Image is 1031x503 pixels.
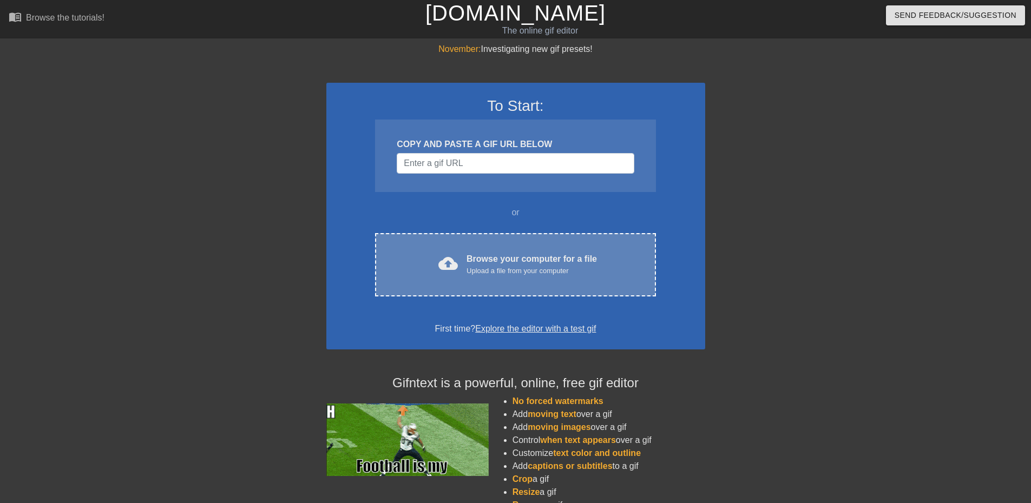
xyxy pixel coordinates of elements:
div: Investigating new gif presets! [326,43,705,56]
li: a gif [513,486,705,499]
div: Browse your computer for a file [467,253,597,276]
div: Upload a file from your computer [467,266,597,276]
a: Explore the editor with a test gif [475,324,596,333]
span: Resize [513,487,540,497]
span: menu_book [9,10,22,23]
li: Add over a gif [513,421,705,434]
div: The online gif editor [349,24,731,37]
span: captions or subtitles [528,461,612,471]
input: Username [397,153,634,174]
button: Send Feedback/Suggestion [886,5,1025,25]
span: cloud_upload [438,254,458,273]
span: November: [438,44,481,54]
span: when text appears [540,435,616,445]
img: football_small.gif [326,403,489,476]
li: a gif [513,473,705,486]
a: [DOMAIN_NAME] [425,1,606,25]
a: Browse the tutorials! [9,10,104,27]
li: Customize [513,447,705,460]
div: or [354,206,677,219]
span: No forced watermarks [513,396,603,406]
li: Add over a gif [513,408,705,421]
span: Send Feedback/Suggestion [895,9,1016,22]
li: Control over a gif [513,434,705,447]
li: Add to a gif [513,460,705,473]
span: moving text [528,409,576,419]
span: moving images [528,422,590,432]
div: COPY AND PASTE A GIF URL BELOW [397,138,634,151]
h4: Gifntext is a powerful, online, free gif editor [326,375,705,391]
h3: To Start: [340,97,691,115]
span: Crop [513,474,533,484]
div: First time? [340,322,691,335]
span: text color and outline [553,448,641,458]
div: Browse the tutorials! [26,13,104,22]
